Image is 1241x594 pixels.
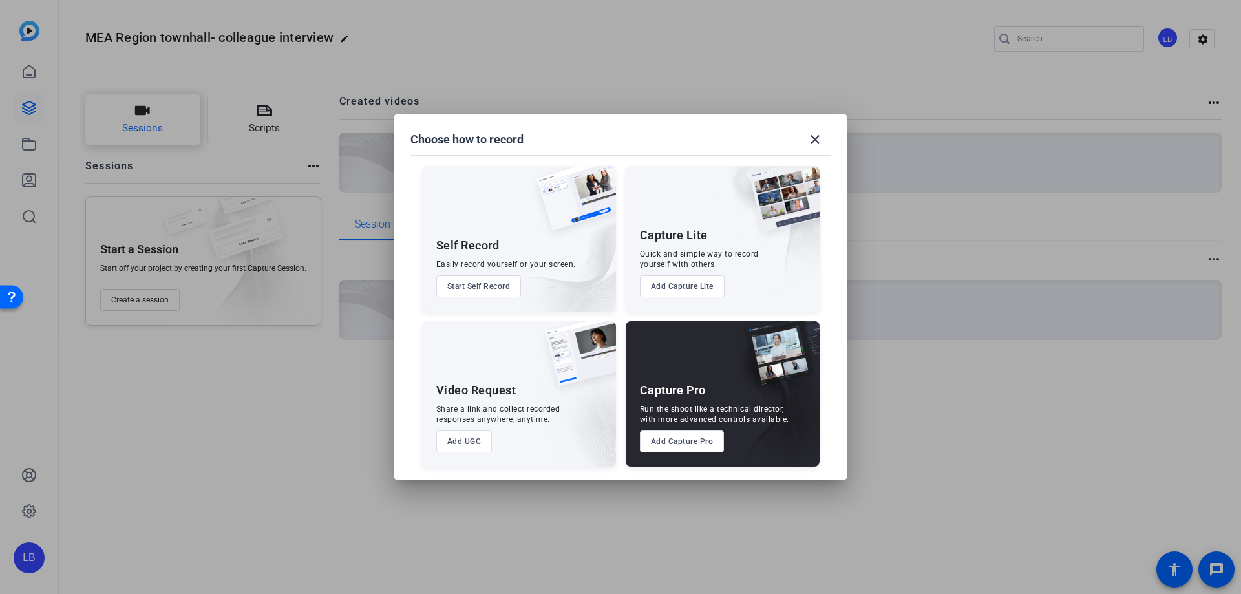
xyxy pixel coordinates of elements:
[436,238,500,253] div: Self Record
[436,383,516,398] div: Video Request
[640,228,708,243] div: Capture Lite
[640,430,725,452] button: Add Capture Pro
[436,404,560,425] div: Share a link and collect recorded responses anywhere, anytime.
[541,361,616,467] img: embarkstudio-ugc-content.png
[724,337,820,467] img: embarkstudio-capture-pro.png
[640,249,759,270] div: Quick and simple way to record yourself with others.
[807,132,823,147] mat-icon: close
[527,166,616,244] img: self-record.png
[536,321,616,399] img: ugc-content.png
[436,259,576,270] div: Easily record yourself or your screen.
[504,194,616,312] img: embarkstudio-self-record.png
[739,166,820,245] img: capture-lite.png
[640,275,725,297] button: Add Capture Lite
[436,275,522,297] button: Start Self Record
[436,430,493,452] button: Add UGC
[734,321,820,400] img: capture-pro.png
[640,404,789,425] div: Run the shoot like a technical director, with more advanced controls available.
[704,166,820,295] img: embarkstudio-capture-lite.png
[410,132,524,147] h1: Choose how to record
[640,383,706,398] div: Capture Pro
